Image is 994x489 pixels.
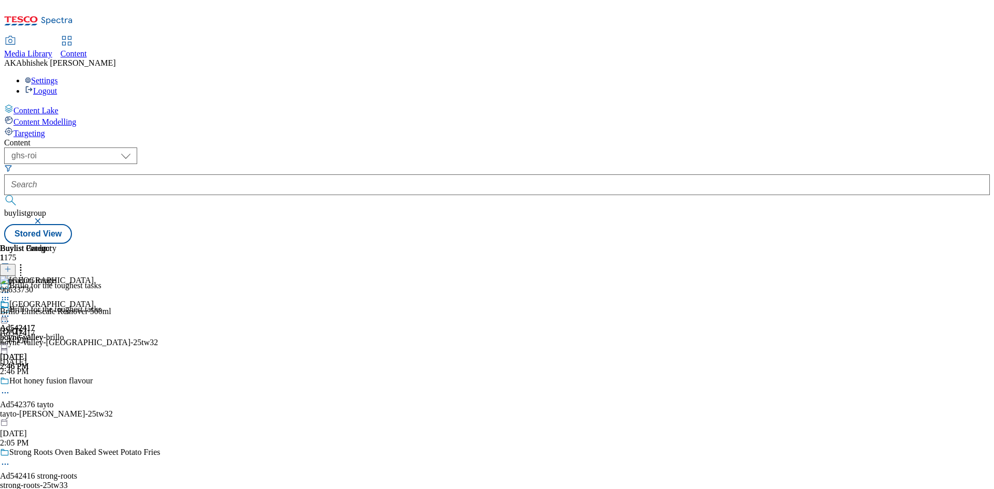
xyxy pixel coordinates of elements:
[25,86,57,95] a: Logout
[13,129,45,138] span: Targeting
[9,376,93,386] div: Hot honey fusion flavour
[4,209,46,217] span: buylistgroup
[16,58,115,67] span: Abhishek [PERSON_NAME]
[9,448,160,457] div: Strong Roots Oven Baked Sweet Potato Fries
[61,49,87,58] span: Content
[4,164,12,172] svg: Search Filters
[4,174,990,195] input: Search
[4,115,990,127] a: Content Modelling
[25,76,58,85] a: Settings
[4,49,52,58] span: Media Library
[4,138,990,147] div: Content
[4,224,72,244] button: Stored View
[4,58,16,67] span: AK
[13,117,76,126] span: Content Modelling
[61,37,87,58] a: Content
[4,37,52,58] a: Media Library
[13,106,59,115] span: Content Lake
[4,104,990,115] a: Content Lake
[4,127,990,138] a: Targeting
